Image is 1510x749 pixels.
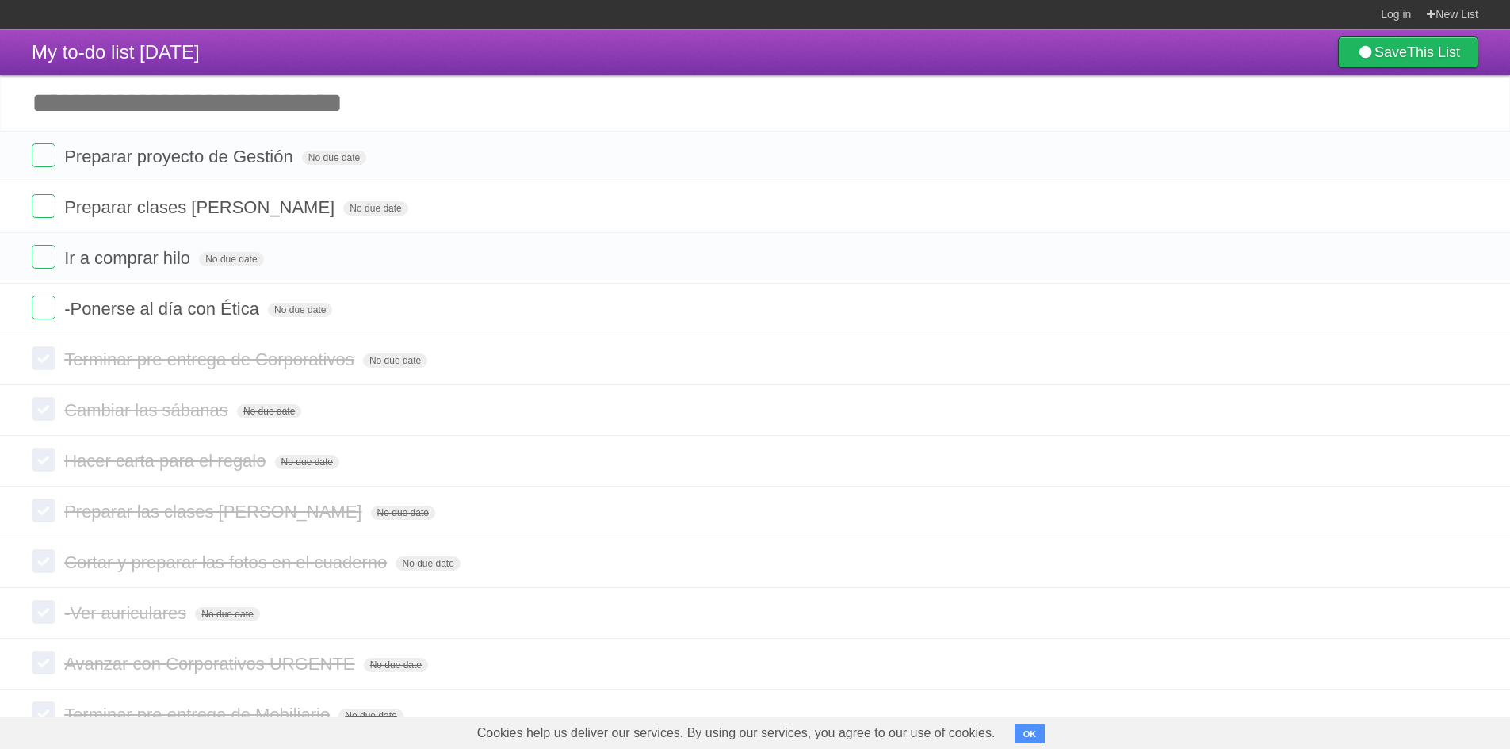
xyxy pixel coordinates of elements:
span: No due date [302,151,366,165]
label: Done [32,651,55,674]
span: No due date [275,455,339,469]
label: Done [32,143,55,167]
span: No due date [363,353,427,368]
span: Ir a comprar hilo [64,248,194,268]
span: Terminar pre entrega de Mobiliario [64,705,334,724]
span: Preparar las clases [PERSON_NAME] [64,502,365,522]
span: No due date [343,201,407,216]
span: No due date [338,709,403,723]
span: No due date [237,404,301,418]
span: -Ver auriculares [64,603,190,623]
span: No due date [396,556,460,571]
span: No due date [199,252,263,266]
span: No due date [268,303,332,317]
span: Hacer carta para el regalo [64,451,270,471]
span: Cortar y preparar las fotos en el cuaderno [64,552,391,572]
label: Done [32,397,55,421]
span: No due date [195,607,259,621]
label: Done [32,499,55,522]
label: Done [32,600,55,624]
span: Preparar proyecto de Gestión [64,147,297,166]
label: Done [32,448,55,472]
span: -Ponerse al día con Ética [64,299,263,319]
label: Done [32,549,55,573]
label: Done [32,194,55,218]
span: Avanzar con Corporativos URGENTE [64,654,358,674]
span: My to-do list [DATE] [32,41,200,63]
b: This List [1407,44,1460,60]
label: Done [32,346,55,370]
span: Cambiar las sábanas [64,400,232,420]
span: Terminar pre entrega de Corporativos [64,350,358,369]
label: Done [32,701,55,725]
span: Cookies help us deliver our services. By using our services, you agree to our use of cookies. [461,717,1011,749]
a: SaveThis List [1338,36,1478,68]
button: OK [1015,724,1046,743]
span: No due date [371,506,435,520]
label: Done [32,245,55,269]
span: No due date [364,658,428,672]
span: Preparar clases [PERSON_NAME] [64,197,338,217]
label: Done [32,296,55,319]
